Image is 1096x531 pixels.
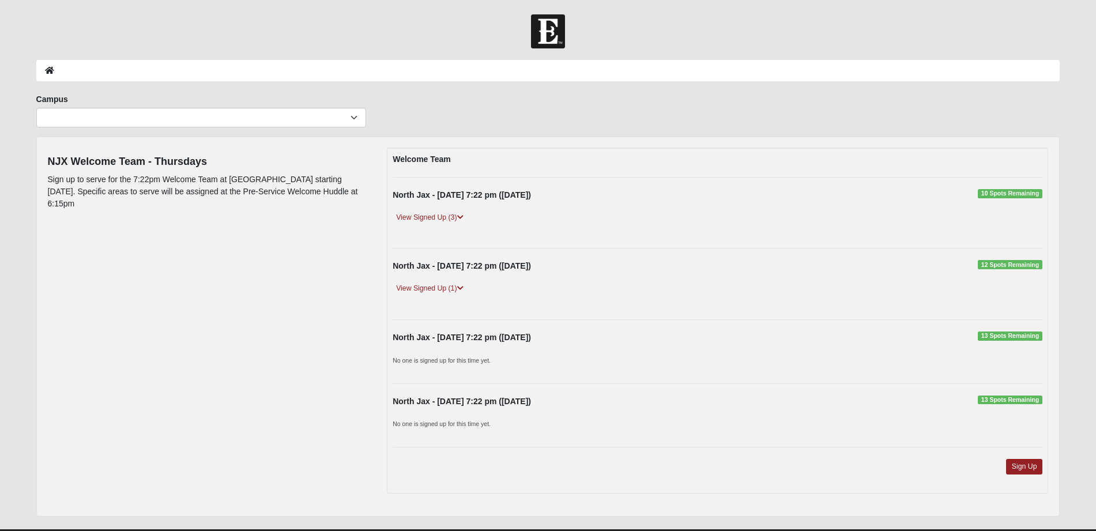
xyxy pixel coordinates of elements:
strong: North Jax - [DATE] 7:22 pm ([DATE]) [393,261,531,270]
a: View Signed Up (3) [393,212,466,224]
small: No one is signed up for this time yet. [393,357,491,364]
strong: North Jax - [DATE] 7:22 pm ([DATE]) [393,190,531,199]
a: Sign Up [1006,459,1043,474]
span: 10 Spots Remaining [978,189,1043,198]
span: 13 Spots Remaining [978,396,1043,405]
span: 12 Spots Remaining [978,260,1043,269]
strong: North Jax - [DATE] 7:22 pm ([DATE]) [393,397,531,406]
a: View Signed Up (1) [393,283,466,295]
h4: NJX Welcome Team - Thursdays [48,156,370,168]
strong: Welcome Team [393,155,451,164]
span: 13 Spots Remaining [978,332,1043,341]
img: Church of Eleven22 Logo [531,14,565,48]
label: Campus [36,93,68,105]
p: Sign up to serve for the 7:22pm Welcome Team at [GEOGRAPHIC_DATA] starting [DATE]. Specific areas... [48,174,370,210]
small: No one is signed up for this time yet. [393,420,491,427]
strong: North Jax - [DATE] 7:22 pm ([DATE]) [393,333,531,342]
